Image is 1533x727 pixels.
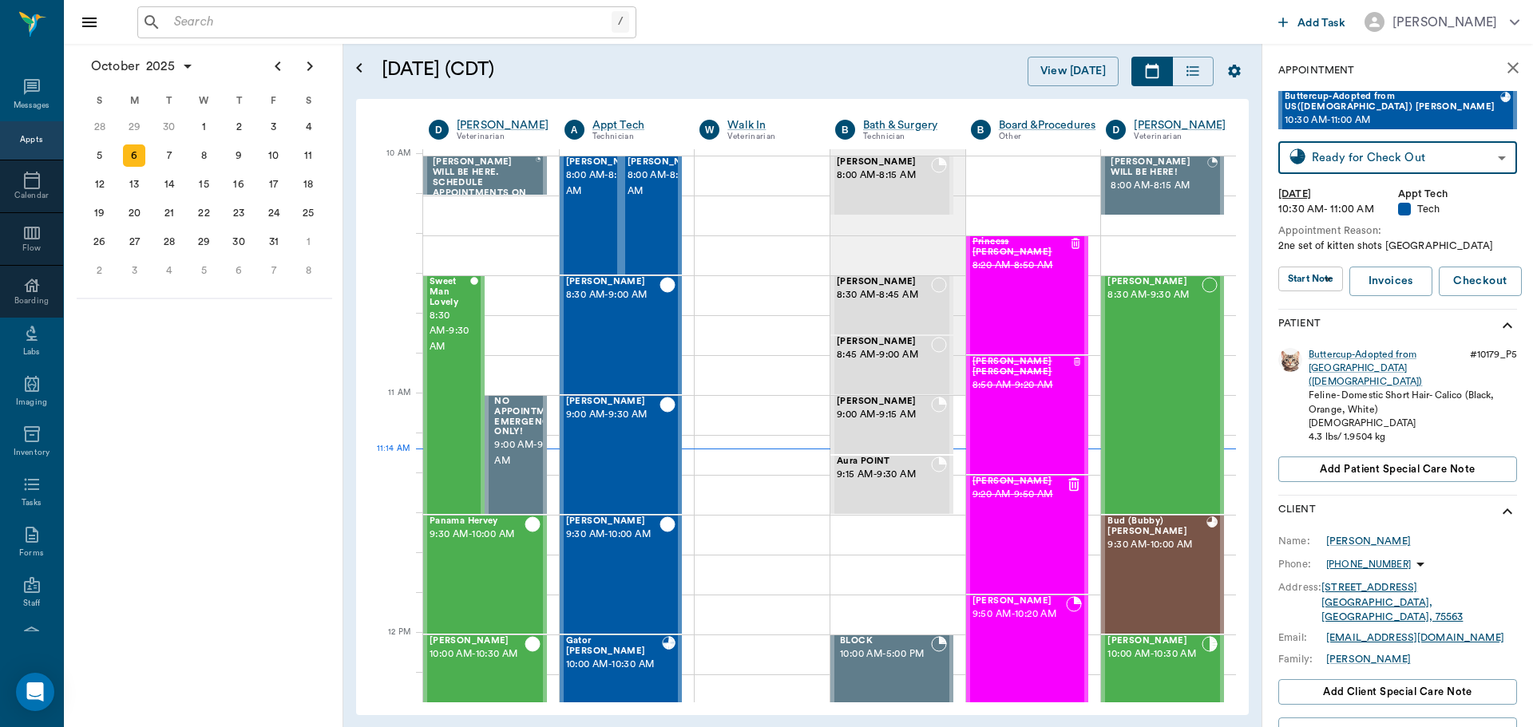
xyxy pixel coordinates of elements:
[837,277,931,287] span: [PERSON_NAME]
[457,117,549,133] a: [PERSON_NAME]
[1278,652,1326,666] div: Family:
[1107,516,1206,537] span: Bud (Bubby) [PERSON_NAME]
[1285,113,1500,128] span: 10:30 AM - 11:00 AM
[193,116,216,138] div: Wednesday, October 1, 2025
[1326,652,1411,666] a: [PERSON_NAME]
[83,50,202,82] button: October2025
[972,606,1067,622] span: 9:50 AM - 10:20 AM
[837,456,931,467] span: Aura POINT
[423,156,547,196] div: BOOKED, 8:00 AM - 8:10 AM
[123,231,145,253] div: Monday, October 27, 2025
[972,596,1067,606] span: [PERSON_NAME]
[263,116,285,138] div: Friday, October 3, 2025
[566,636,662,657] span: Gator [PERSON_NAME]
[966,475,1089,595] div: CANCELED, 9:20 AM - 9:50 AM
[628,157,707,168] span: [PERSON_NAME]
[566,397,660,407] span: [PERSON_NAME]
[193,202,216,224] div: Wednesday, October 22, 2025
[699,120,719,140] div: W
[966,595,1089,714] div: BOOKED, 9:50 AM - 10:20 AM
[863,130,947,144] div: Technician
[263,202,285,224] div: Friday, October 24, 2025
[1309,389,1517,416] div: Feline - Domestic Short Hair - Calico (Black, Orange, White)
[1278,679,1517,705] button: Add client Special Care Note
[621,156,683,275] div: CHECKED_OUT, 8:00 AM - 8:30 AM
[966,235,1089,355] div: CANCELED, 8:20 AM - 8:50 AM
[430,646,525,662] span: 10:00 AM - 10:30 AM
[1321,583,1463,622] a: [STREET_ADDRESS][GEOGRAPHIC_DATA], [GEOGRAPHIC_DATA], 75563
[1326,633,1504,642] a: [EMAIL_ADDRESS][DOMAIN_NAME]
[228,202,250,224] div: Thursday, October 23, 2025
[297,144,319,167] div: Saturday, October 11, 2025
[999,117,1096,133] div: Board &Procedures
[1278,557,1326,571] div: Phone:
[143,55,178,77] span: 2025
[158,259,180,282] div: Tuesday, November 4, 2025
[1323,683,1472,701] span: Add client Special Care Note
[433,157,536,208] span: [PERSON_NAME] WILL BE HERE. SCHEDULE APPOINTMENTS ON HER SIDE
[485,395,546,515] div: BOOKED, 9:00 AM - 9:30 AM
[727,117,811,133] div: Walk In
[566,516,660,527] span: [PERSON_NAME]
[1028,57,1119,86] button: View [DATE]
[89,144,111,167] div: Sunday, October 5, 2025
[628,168,707,200] span: 8:00 AM - 8:30 AM
[16,397,47,409] div: Imaging
[297,202,319,224] div: Saturday, October 25, 2025
[89,231,111,253] div: Sunday, October 26, 2025
[592,117,676,133] a: Appt Tech
[14,100,50,112] div: Messages
[837,397,931,407] span: [PERSON_NAME]
[1107,277,1202,287] span: [PERSON_NAME]
[423,515,547,634] div: CHECKED_OUT, 9:30 AM - 10:00 AM
[297,173,319,196] div: Saturday, October 18, 2025
[494,397,568,437] span: NO APPOINTMENT! EMERGENCY ONLY!
[863,117,947,133] a: Bath & Surgery
[837,347,931,363] span: 8:45 AM - 9:00 AM
[592,130,676,144] div: Technician
[494,437,568,469] span: 9:00 AM - 9:30 AM
[1278,202,1398,217] div: 10:30 AM - 11:00 AM
[972,377,1072,393] span: 8:50 AM - 9:20 AM
[1134,117,1226,133] a: [PERSON_NAME]
[19,547,43,559] div: Forms
[158,202,180,224] div: Tuesday, October 21, 2025
[1326,534,1411,548] a: [PERSON_NAME]
[158,231,180,253] div: Tuesday, October 28, 2025
[1285,92,1500,113] span: Buttercup-Adopted from US([DEMOGRAPHIC_DATA]) [PERSON_NAME]
[193,231,216,253] div: Wednesday, October 29, 2025
[1107,636,1202,646] span: [PERSON_NAME]
[297,259,319,282] div: Saturday, November 8, 2025
[972,357,1072,377] span: [PERSON_NAME] [PERSON_NAME]
[966,355,1089,475] div: CANCELED, 8:50 AM - 9:20 AM
[263,173,285,196] div: Friday, October 17, 2025
[1309,348,1464,389] a: Buttercup-Adopted from [GEOGRAPHIC_DATA]([DEMOGRAPHIC_DATA])
[123,173,145,196] div: Monday, October 13, 2025
[840,636,931,646] span: BLOCK
[291,89,326,113] div: S
[117,89,153,113] div: M
[297,116,319,138] div: Saturday, October 4, 2025
[228,116,250,138] div: Thursday, October 2, 2025
[830,455,953,515] div: BOOKED, 9:15 AM - 9:30 AM
[727,130,811,144] div: Veterinarian
[123,259,145,282] div: Monday, November 3, 2025
[158,116,180,138] div: Tuesday, September 30, 2025
[840,646,931,662] span: 10:00 AM - 5:00 PM
[1278,239,1517,254] div: 2ne set of kitten shots [GEOGRAPHIC_DATA]
[1134,130,1226,144] div: Veterinarian
[1278,456,1517,482] button: Add patient Special Care Note
[1278,502,1316,521] p: Client
[566,277,660,287] span: [PERSON_NAME]
[20,134,42,146] div: Appts
[1278,534,1326,548] div: Name:
[262,50,294,82] button: Previous page
[23,346,40,358] div: Labs
[123,202,145,224] div: Monday, October 20, 2025
[228,144,250,167] div: Thursday, October 9, 2025
[123,116,145,138] div: Monday, September 29, 2025
[1398,202,1518,217] div: Tech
